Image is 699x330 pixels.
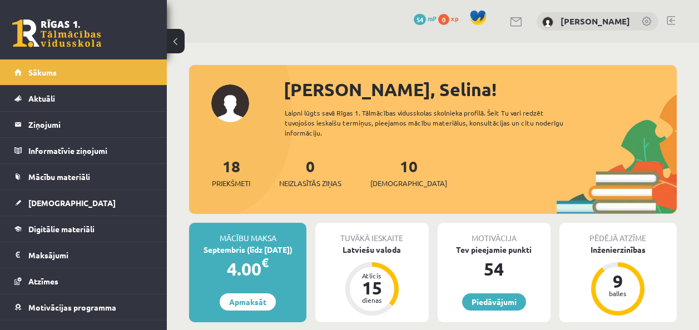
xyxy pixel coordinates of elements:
div: Pēdējā atzīme [559,223,677,244]
div: 9 [601,272,634,290]
img: Selina Zaglula [542,17,553,28]
span: Atzīmes [28,276,58,286]
div: Motivācija [438,223,551,244]
div: 54 [438,256,551,282]
span: € [261,254,269,271]
div: Mācību maksa [189,223,306,244]
div: Latviešu valoda [315,244,428,256]
span: Sākums [28,67,57,77]
div: Inženierzinības [559,244,677,256]
div: 4.00 [189,256,306,282]
a: 0 xp [438,14,464,23]
div: dienas [355,297,389,303]
span: Digitālie materiāli [28,224,95,234]
span: 54 [414,14,426,25]
a: Mācību materiāli [14,164,153,189]
div: 15 [355,279,389,297]
div: Laipni lūgts savā Rīgas 1. Tālmācības vidusskolas skolnieka profilā. Šeit Tu vari redzēt tuvojošo... [285,108,577,138]
span: Neizlasītās ziņas [279,178,341,189]
a: Maksājumi [14,242,153,268]
div: Atlicis [355,272,389,279]
div: [PERSON_NAME], Selina! [284,76,677,103]
div: Tuvākā ieskaite [315,223,428,244]
legend: Informatīvie ziņojumi [28,138,153,163]
span: 0 [438,14,449,25]
legend: Ziņojumi [28,112,153,137]
a: Digitālie materiāli [14,216,153,242]
a: Apmaksāt [220,293,276,311]
a: Ziņojumi [14,112,153,137]
a: 18Priekšmeti [212,156,250,189]
span: Priekšmeti [212,178,250,189]
div: Tev pieejamie punkti [438,244,551,256]
a: Sākums [14,59,153,85]
a: [DEMOGRAPHIC_DATA] [14,190,153,216]
span: Aktuāli [28,93,55,103]
legend: Maksājumi [28,242,153,268]
a: [PERSON_NAME] [561,16,630,27]
div: balles [601,290,634,297]
a: Motivācijas programma [14,294,153,320]
span: mP [428,14,437,23]
a: Piedāvājumi [462,293,526,311]
span: xp [451,14,458,23]
span: [DEMOGRAPHIC_DATA] [28,198,116,208]
a: Informatīvie ziņojumi [14,138,153,163]
a: Inženierzinības 9 balles [559,244,677,317]
span: Motivācijas programma [28,302,116,312]
a: Atzīmes [14,268,153,294]
a: Aktuāli [14,86,153,111]
span: [DEMOGRAPHIC_DATA] [370,178,447,189]
div: Septembris (līdz [DATE]) [189,244,306,256]
a: 10[DEMOGRAPHIC_DATA] [370,156,447,189]
span: Mācību materiāli [28,172,90,182]
a: 0Neizlasītās ziņas [279,156,341,189]
a: 54 mP [414,14,437,23]
a: Rīgas 1. Tālmācības vidusskola [12,19,101,47]
a: Latviešu valoda Atlicis 15 dienas [315,244,428,317]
